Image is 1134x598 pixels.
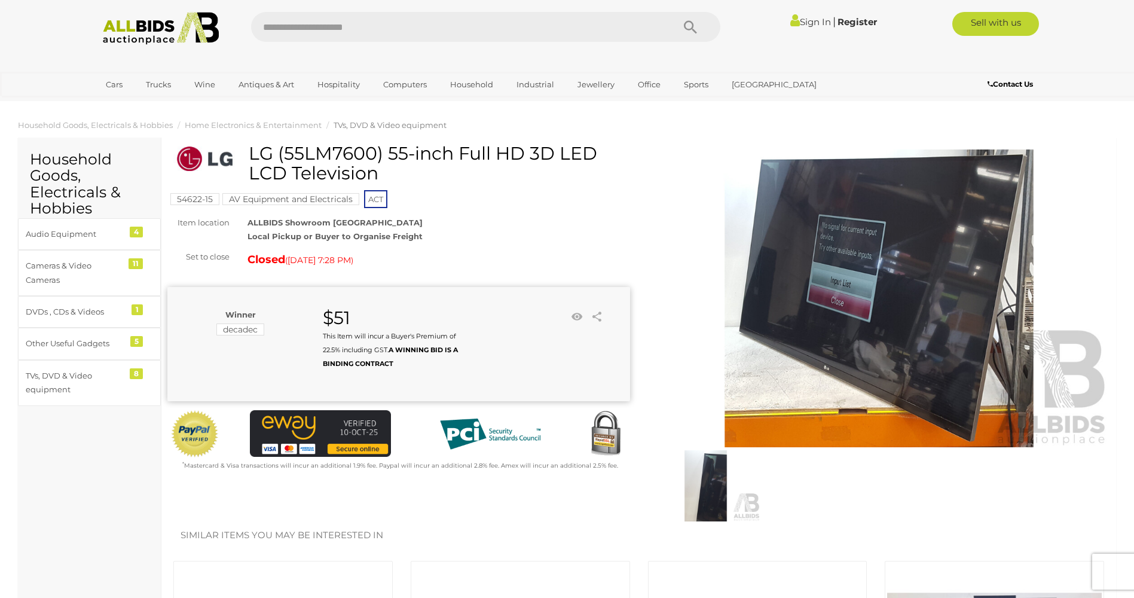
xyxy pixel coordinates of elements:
div: Other Useful Gadgets [26,337,124,350]
a: Home Electronics & Entertainment [185,120,322,130]
mark: AV Equipment and Electricals [222,193,359,205]
img: LG (55LM7600) 55-inch Full HD 3D LED LCD Television [648,149,1111,448]
img: Allbids.com.au [96,12,226,45]
b: Winner [225,310,256,319]
b: A WINNING BID IS A BINDING CONTRACT [323,346,458,368]
img: Official PayPal Seal [170,410,219,458]
strong: Local Pickup or Buyer to Organise Freight [247,231,423,241]
a: Jewellery [570,75,622,94]
div: Cameras & Video Cameras [26,259,124,287]
a: Household Goods, Electricals & Hobbies [18,120,173,130]
span: ACT [364,190,387,208]
img: eWAY Payment Gateway [250,410,391,457]
div: TVs, DVD & Video equipment [26,369,124,397]
div: 11 [129,258,143,269]
b: Contact Us [988,80,1033,89]
div: DVDs , CDs & Videos [26,305,124,319]
img: Secured by Rapid SSL [582,410,629,458]
a: Sign In [790,16,831,28]
div: 1 [132,304,143,315]
h2: Similar items you may be interested in [181,530,1097,541]
span: | [833,15,836,28]
div: Audio Equipment [26,227,124,241]
a: Sell with us [952,12,1039,36]
h1: LG (55LM7600) 55-inch Full HD 3D LED LCD Television [173,144,627,183]
a: 54622-15 [170,194,219,204]
a: Contact Us [988,78,1036,91]
a: DVDs , CDs & Videos 1 [18,296,161,328]
a: Household [442,75,501,94]
span: ( ) [285,255,353,265]
div: 5 [130,336,143,347]
button: Search [661,12,720,42]
div: 8 [130,368,143,379]
a: Office [630,75,668,94]
img: PCI DSS compliant [430,410,550,458]
mark: 54622-15 [170,193,219,205]
a: Wine [187,75,223,94]
a: Hospitality [310,75,368,94]
div: Set to close [158,250,239,264]
a: TVs, DVD & Video equipment [334,120,447,130]
div: 4 [130,227,143,237]
span: [DATE] 7:28 PM [288,255,351,266]
h2: Household Goods, Electricals & Hobbies [30,151,149,217]
img: LG (55LM7600) 55-inch Full HD 3D LED LCD Television [651,450,760,521]
img: LG (55LM7600) 55-inch Full HD 3D LED LCD Television [173,147,240,171]
a: AV Equipment and Electricals [222,194,359,204]
small: This Item will incur a Buyer's Premium of 22.5% including GST. [323,332,458,368]
a: Cameras & Video Cameras 11 [18,250,161,296]
a: Other Useful Gadgets 5 [18,328,161,359]
strong: $51 [323,307,350,329]
a: Computers [375,75,435,94]
mark: decadec [216,324,264,335]
small: Mastercard & Visa transactions will incur an additional 1.9% fee. Paypal will incur an additional... [182,462,618,469]
a: Sports [676,75,716,94]
strong: Closed [247,253,285,266]
a: Audio Equipment 4 [18,218,161,250]
a: [GEOGRAPHIC_DATA] [724,75,824,94]
a: Register [837,16,877,28]
a: TVs, DVD & Video equipment 8 [18,360,161,406]
li: Watch this item [568,308,586,326]
a: Antiques & Art [231,75,302,94]
strong: ALLBIDS Showroom [GEOGRAPHIC_DATA] [247,218,423,227]
div: Item location [158,216,239,230]
a: Trucks [138,75,179,94]
a: Industrial [509,75,562,94]
a: Cars [98,75,130,94]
